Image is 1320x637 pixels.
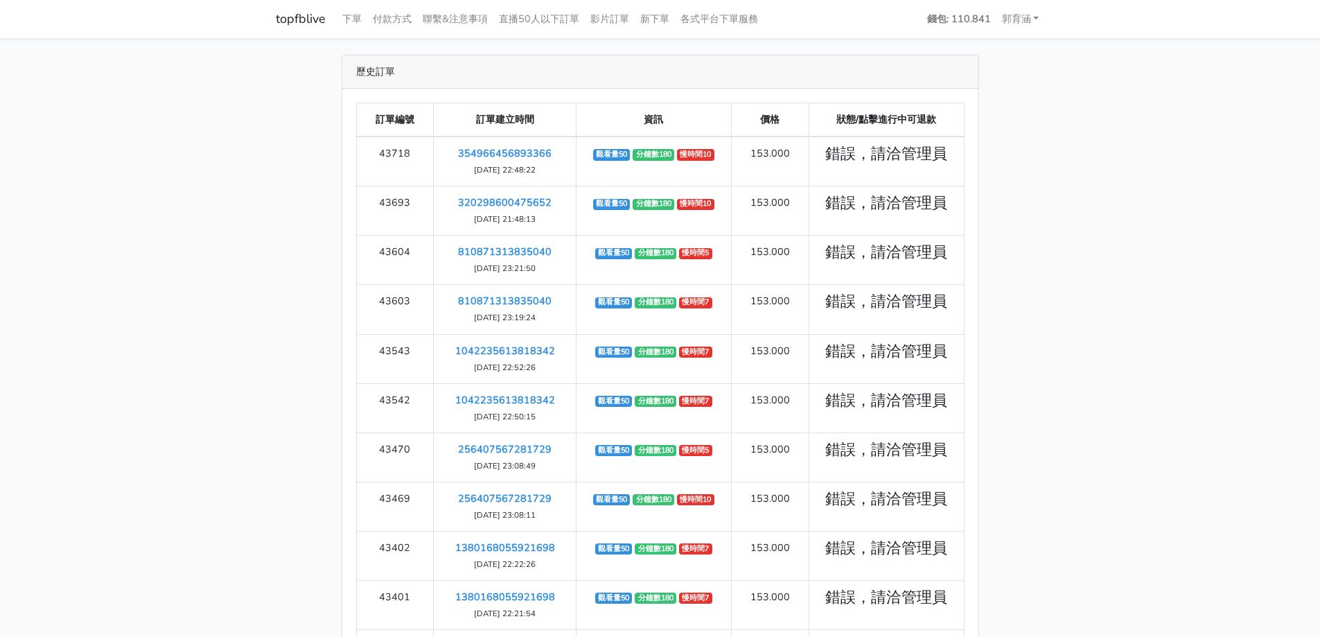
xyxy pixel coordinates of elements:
[927,12,991,26] strong: 錢包: 110.841
[593,494,631,505] span: 觀看量50
[585,6,635,33] a: 影片訂單
[356,137,434,186] td: 43718
[276,6,326,33] a: topfblive
[633,494,674,505] span: 分鐘數180
[417,6,493,33] a: 聯繫&注意事項
[731,103,809,137] th: 價格
[818,491,956,509] h4: 錯誤，請洽管理員
[458,146,552,160] a: 354966456893366
[679,543,712,555] span: 慢時間7
[679,297,712,308] span: 慢時間7
[731,236,809,285] td: 153.000
[356,383,434,433] td: 43542
[635,445,676,456] span: 分鐘數180
[818,146,956,164] h4: 錯誤，請洽管理員
[635,396,676,407] span: 分鐘數180
[367,6,417,33] a: 付款方式
[595,445,633,456] span: 觀看量50
[356,103,434,137] th: 訂單編號
[593,149,631,160] span: 觀看量50
[455,393,555,407] a: 1042235613818342
[458,491,552,505] a: 256407567281729
[356,580,434,629] td: 43401
[458,195,552,209] a: 320298600475652
[731,433,809,482] td: 153.000
[434,103,576,137] th: 訂單建立時間
[474,362,536,373] small: [DATE] 22:52:26
[677,149,714,160] span: 慢時間10
[356,186,434,236] td: 43693
[342,55,978,89] div: 歷史訂單
[818,392,956,410] h4: 錯誤，請洽管理員
[679,248,712,259] span: 慢時間5
[731,186,809,236] td: 153.000
[731,383,809,433] td: 153.000
[474,164,536,175] small: [DATE] 22:48:22
[818,244,956,262] h4: 錯誤，請洽管理員
[635,347,676,358] span: 分鐘數180
[474,411,536,422] small: [DATE] 22:50:15
[595,396,633,407] span: 觀看量50
[677,494,714,505] span: 慢時間10
[356,285,434,334] td: 43603
[458,442,552,456] a: 256407567281729
[635,297,676,308] span: 分鐘數180
[679,396,712,407] span: 慢時間7
[731,334,809,383] td: 153.000
[474,460,536,471] small: [DATE] 23:08:49
[455,541,555,555] a: 1380168055921698
[633,149,674,160] span: 分鐘數180
[595,543,633,555] span: 觀看量50
[635,593,676,604] span: 分鐘數180
[595,347,633,358] span: 觀看量50
[493,6,585,33] a: 直播50人以下訂單
[679,445,712,456] span: 慢時間5
[675,6,764,33] a: 各式平台下單服務
[818,442,956,460] h4: 錯誤，請洽管理員
[922,6,996,33] a: 錢包: 110.841
[731,137,809,186] td: 153.000
[356,482,434,531] td: 43469
[633,199,674,210] span: 分鐘數180
[458,245,552,259] a: 810871313835040
[474,559,536,570] small: [DATE] 22:22:26
[595,248,633,259] span: 觀看量50
[677,199,714,210] span: 慢時間10
[635,6,675,33] a: 新下單
[474,509,536,521] small: [DATE] 23:08:11
[474,312,536,323] small: [DATE] 23:19:24
[731,482,809,531] td: 153.000
[458,294,552,308] a: 810871313835040
[731,531,809,580] td: 153.000
[635,248,676,259] span: 分鐘數180
[595,297,633,308] span: 觀看量50
[818,343,956,361] h4: 錯誤，請洽管理員
[356,433,434,482] td: 43470
[455,590,555,604] a: 1380168055921698
[679,593,712,604] span: 慢時間7
[595,593,633,604] span: 觀看量50
[576,103,731,137] th: 資訊
[337,6,367,33] a: 下單
[809,103,964,137] th: 狀態/點擊進行中可退款
[474,263,536,274] small: [DATE] 23:21:50
[731,580,809,629] td: 153.000
[356,236,434,285] td: 43604
[818,540,956,558] h4: 錯誤，請洽管理員
[455,344,555,358] a: 1042235613818342
[474,608,536,619] small: [DATE] 22:21:54
[818,195,956,213] h4: 錯誤，請洽管理員
[356,334,434,383] td: 43543
[474,213,536,225] small: [DATE] 21:48:13
[818,293,956,311] h4: 錯誤，請洽管理員
[996,6,1045,33] a: 郭育涵
[356,531,434,580] td: 43402
[593,199,631,210] span: 觀看量50
[731,285,809,334] td: 153.000
[635,543,676,555] span: 分鐘數180
[818,589,956,607] h4: 錯誤，請洽管理員
[679,347,712,358] span: 慢時間7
